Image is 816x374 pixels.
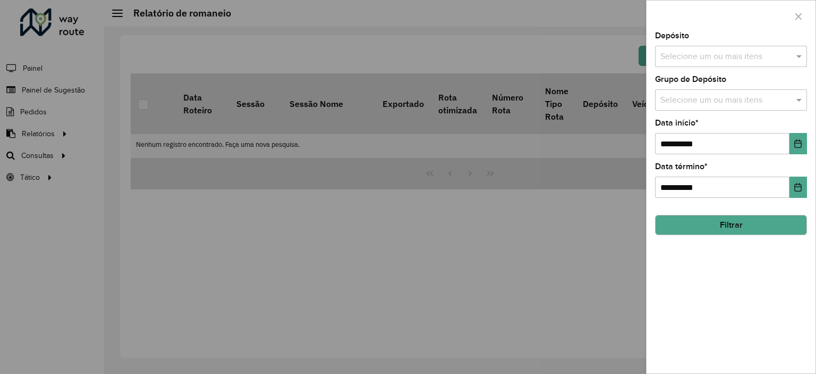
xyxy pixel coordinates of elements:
label: Grupo de Depósito [655,73,726,86]
button: Choose Date [789,133,807,154]
label: Data início [655,117,699,129]
button: Choose Date [789,177,807,198]
label: Data término [655,160,708,173]
button: Filtrar [655,215,807,235]
label: Depósito [655,29,689,42]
